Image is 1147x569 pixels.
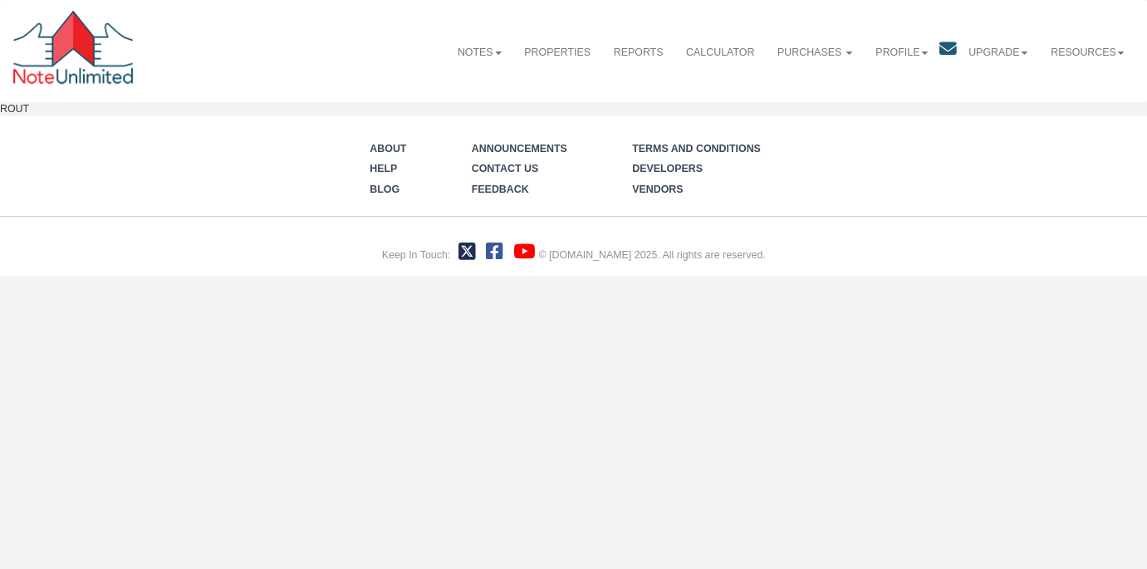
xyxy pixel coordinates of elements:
[512,32,601,72] a: Properties
[382,248,451,263] div: Keep In Touch:
[957,32,1039,72] a: Upgrade
[538,248,765,263] div: © [DOMAIN_NAME] 2025. All rights are reserved.
[370,143,406,155] a: About
[370,163,397,174] a: Help
[632,163,703,174] a: Developers
[472,163,538,174] a: Contact Us
[472,184,529,195] a: Feedback
[446,32,512,72] a: Notes
[602,32,674,72] a: Reports
[1039,32,1135,72] a: Resources
[632,184,683,195] a: Vendors
[472,143,567,155] a: Announcements
[864,32,939,72] a: Profile
[674,32,766,72] a: Calculator
[766,32,864,72] a: Purchases
[632,143,761,155] a: Terms and Conditions
[370,184,399,195] a: Blog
